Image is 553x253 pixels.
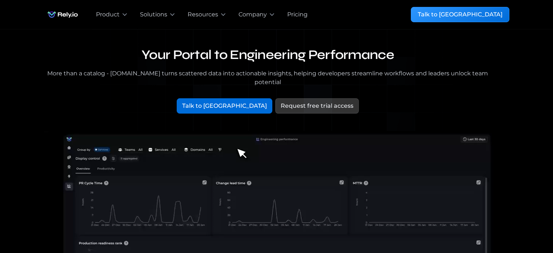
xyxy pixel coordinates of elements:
h1: Your Portal to Engineering Performance [44,47,492,63]
a: home [44,7,81,22]
div: Product [96,10,120,19]
div: Talk to [GEOGRAPHIC_DATA] [418,10,502,19]
div: Solutions [140,10,167,19]
div: Talk to [GEOGRAPHIC_DATA] [182,102,267,110]
div: Request free trial access [281,102,353,110]
div: Resources [188,10,218,19]
div: More than a catalog - [DOMAIN_NAME] turns scattered data into actionable insights, helping develo... [44,69,492,87]
a: Request free trial access [275,98,359,114]
div: Company [239,10,267,19]
img: Rely.io logo [44,7,81,22]
a: Pricing [287,10,308,19]
a: Talk to [GEOGRAPHIC_DATA] [411,7,509,22]
a: Talk to [GEOGRAPHIC_DATA] [177,98,272,114]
